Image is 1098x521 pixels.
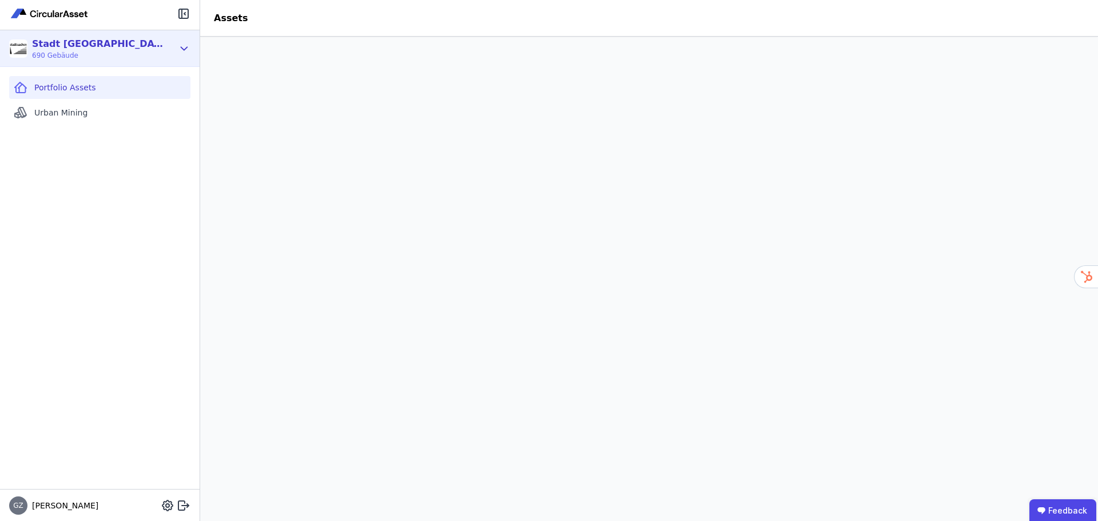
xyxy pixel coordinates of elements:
[200,37,1098,521] iframe: retool
[34,82,96,93] span: Portfolio Assets
[32,37,164,51] div: Stadt [GEOGRAPHIC_DATA] Gebäudemanagement
[32,51,164,60] span: 690 Gebäude
[27,500,98,511] span: [PERSON_NAME]
[200,11,261,25] div: Assets
[13,502,23,509] span: GZ
[34,107,87,118] span: Urban Mining
[9,7,90,21] img: Concular
[9,39,27,58] img: Stadt Aachen Gebäudemanagement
